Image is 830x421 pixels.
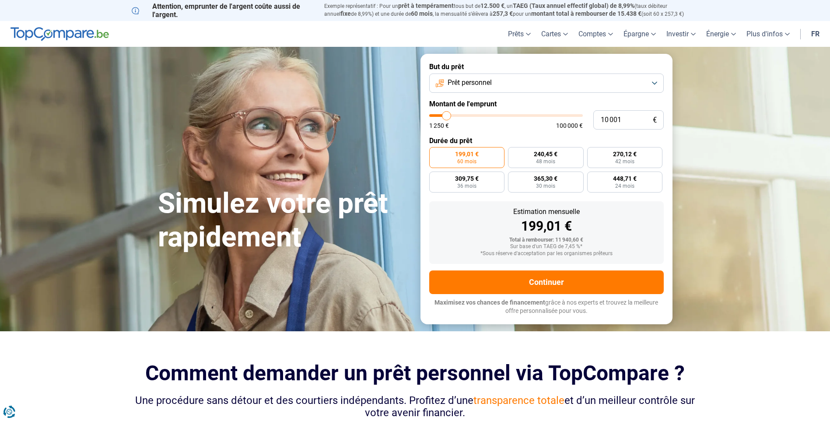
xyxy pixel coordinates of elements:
h1: Simulez votre prêt rapidement [158,187,410,254]
a: fr [806,21,825,47]
span: TAEG (Taux annuel effectif global) de 8,99% [513,2,634,9]
img: TopCompare [11,27,109,41]
span: 12.500 € [480,2,504,9]
span: 309,75 € [455,175,479,182]
a: Prêts [503,21,536,47]
p: grâce à nos experts et trouvez la meilleure offre personnalisée pour vous. [429,298,664,316]
a: Cartes [536,21,573,47]
a: Plus d'infos [741,21,795,47]
div: Estimation mensuelle [436,208,657,215]
div: Total à rembourser: 11 940,60 € [436,237,657,243]
span: 60 mois [411,10,433,17]
a: Investir [661,21,701,47]
div: Une procédure sans détour et des courtiers indépendants. Profitez d’une et d’un meilleur contrôle... [132,394,699,420]
span: 36 mois [457,183,476,189]
p: Exemple représentatif : Pour un tous but de , un (taux débiteur annuel de 8,99%) et une durée de ... [324,2,699,18]
span: 48 mois [536,159,555,164]
label: Montant de l'emprunt [429,100,664,108]
div: *Sous réserve d'acceptation par les organismes prêteurs [436,251,657,257]
span: 257,3 € [493,10,513,17]
span: Maximisez vos chances de financement [434,299,545,306]
span: prêt à tempérament [398,2,454,9]
label: But du prêt [429,63,664,71]
a: Comptes [573,21,618,47]
p: Attention, emprunter de l'argent coûte aussi de l'argent. [132,2,314,19]
span: 24 mois [615,183,634,189]
h2: Comment demander un prêt personnel via TopCompare ? [132,361,699,385]
span: transparence totale [473,394,564,407]
span: Prêt personnel [448,78,492,88]
div: 199,01 € [436,220,657,233]
span: € [653,116,657,124]
label: Durée du prêt [429,137,664,145]
span: 100 000 € [556,123,583,129]
span: 270,12 € [613,151,637,157]
span: montant total à rembourser de 15.438 € [531,10,641,17]
span: 30 mois [536,183,555,189]
span: 42 mois [615,159,634,164]
span: 1 250 € [429,123,449,129]
span: 60 mois [457,159,476,164]
a: Énergie [701,21,741,47]
span: 240,45 € [534,151,557,157]
span: fixe [340,10,351,17]
button: Prêt personnel [429,74,664,93]
div: Sur base d'un TAEG de 7,45 %* [436,244,657,250]
span: 448,71 € [613,175,637,182]
a: Épargne [618,21,661,47]
button: Continuer [429,270,664,294]
span: 199,01 € [455,151,479,157]
span: 365,30 € [534,175,557,182]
